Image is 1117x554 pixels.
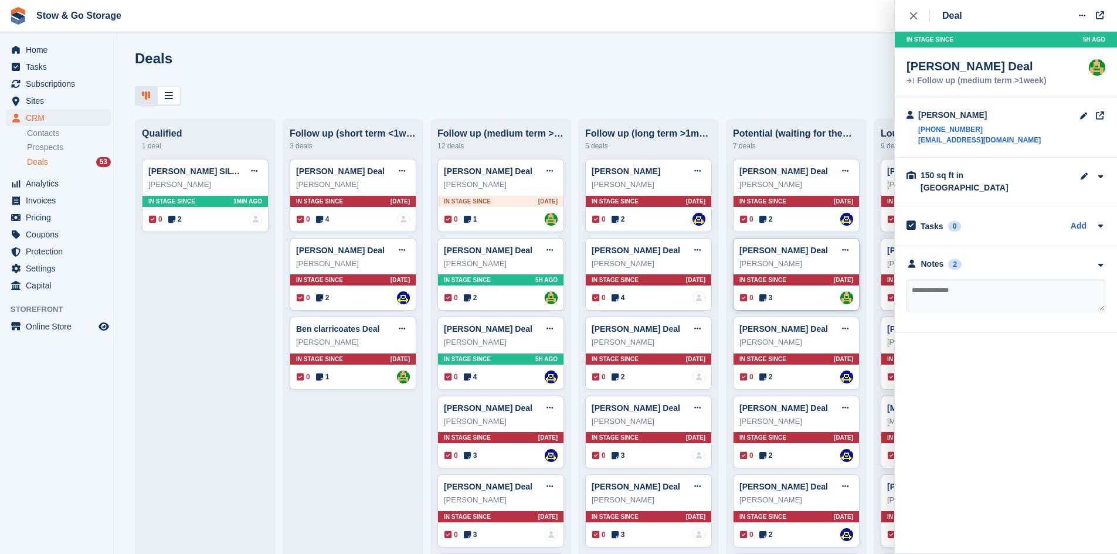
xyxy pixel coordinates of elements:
[918,135,1041,145] a: [EMAIL_ADDRESS][DOMAIN_NAME]
[444,494,558,506] div: [PERSON_NAME]
[11,304,117,315] span: Storefront
[887,416,1001,427] div: [MEDICAL_DATA][PERSON_NAME]
[887,337,1001,348] div: [PERSON_NAME]
[592,246,680,255] a: [PERSON_NAME] Deal
[545,528,558,541] img: deal-assignee-blank
[739,355,786,363] span: In stage since
[592,355,639,363] span: In stage since
[391,355,410,363] span: [DATE]
[437,128,564,139] div: Follow up (medium term >1week)
[6,76,111,92] a: menu
[881,139,1007,153] div: 9 deals
[592,416,705,427] div: [PERSON_NAME]
[686,197,705,206] span: [DATE]
[142,139,269,153] div: 1 deal
[612,529,625,540] span: 3
[686,433,705,442] span: [DATE]
[437,139,564,153] div: 12 deals
[26,110,96,126] span: CRM
[296,246,385,255] a: [PERSON_NAME] Deal
[592,166,660,176] a: [PERSON_NAME]
[148,179,262,191] div: [PERSON_NAME]
[6,59,111,75] a: menu
[545,213,558,226] img: Alex Taylor
[27,141,111,154] a: Prospects
[840,291,853,304] img: Alex Taylor
[840,371,853,383] img: Rob Good-Stephenson
[444,324,532,334] a: [PERSON_NAME] Deal
[887,258,1001,270] div: [PERSON_NAME]
[887,179,1001,191] div: [PERSON_NAME]
[397,213,410,226] a: deal-assignee-blank
[397,291,410,304] img: Rob Good-Stephenson
[840,213,853,226] img: Rob Good-Stephenson
[906,35,953,44] span: In stage since
[888,293,901,303] span: 0
[26,192,96,209] span: Invoices
[397,371,410,383] img: Alex Taylor
[906,59,1047,73] div: [PERSON_NAME] Deal
[6,192,111,209] a: menu
[444,482,532,491] a: [PERSON_NAME] Deal
[297,293,310,303] span: 0
[692,213,705,226] a: Rob Good-Stephenson
[290,128,416,139] div: Follow up (short term <1week)
[887,482,976,491] a: [PERSON_NAME] Deal
[834,512,853,521] span: [DATE]
[692,291,705,304] img: deal-assignee-blank
[6,318,111,335] a: menu
[592,494,705,506] div: [PERSON_NAME]
[391,276,410,284] span: [DATE]
[6,226,111,243] a: menu
[759,214,773,225] span: 2
[881,128,1007,139] div: Louth
[26,175,96,192] span: Analytics
[612,372,625,382] span: 2
[740,293,753,303] span: 0
[759,529,773,540] span: 2
[834,433,853,442] span: [DATE]
[26,318,96,335] span: Online Store
[759,450,773,461] span: 2
[464,529,477,540] span: 3
[739,276,786,284] span: In stage since
[444,529,458,540] span: 0
[444,433,491,442] span: In stage since
[9,7,27,25] img: stora-icon-8386f47178a22dfd0bd8f6a31ec36ba5ce8667c1dd55bd0f319d3a0aa187defe.svg
[296,355,343,363] span: In stage since
[545,449,558,462] a: Rob Good-Stephenson
[535,276,558,284] span: 5H AGO
[316,214,330,225] span: 4
[888,450,901,461] span: 0
[740,529,753,540] span: 0
[692,371,705,383] img: deal-assignee-blank
[840,528,853,541] a: Rob Good-Stephenson
[26,42,96,58] span: Home
[249,213,262,226] img: deal-assignee-blank
[888,529,901,540] span: 0
[740,214,753,225] span: 0
[316,372,330,382] span: 1
[692,449,705,462] img: deal-assignee-blank
[538,197,558,206] span: [DATE]
[1089,59,1105,76] img: Alex Taylor
[26,76,96,92] span: Subscriptions
[535,355,558,363] span: 5H AGO
[585,128,712,139] div: Follow up (long term >1month)
[297,372,310,382] span: 0
[97,320,111,334] a: Preview store
[545,371,558,383] a: Rob Good-Stephenson
[26,260,96,277] span: Settings
[739,337,853,348] div: [PERSON_NAME]
[887,512,934,521] span: In stage since
[6,209,111,226] a: menu
[592,179,705,191] div: [PERSON_NAME]
[739,494,853,506] div: [PERSON_NAME]
[592,258,705,270] div: [PERSON_NAME]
